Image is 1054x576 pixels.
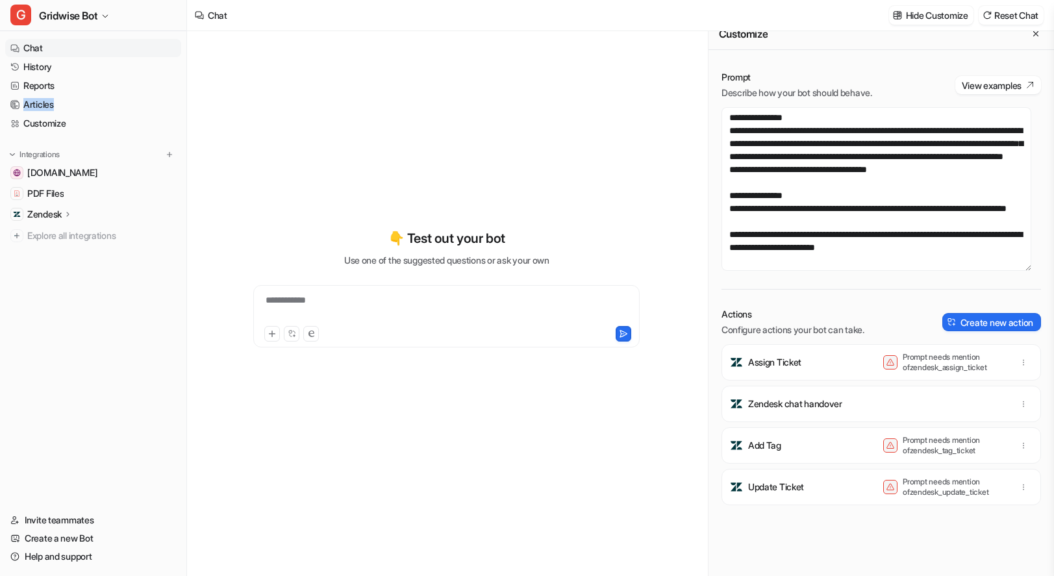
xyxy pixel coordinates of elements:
[906,8,968,22] p: Hide Customize
[8,150,17,159] img: expand menu
[13,190,21,197] img: PDF Files
[5,227,181,245] a: Explore all integrations
[955,76,1041,94] button: View examples
[748,397,842,410] p: Zendesk chat handover
[903,435,1007,456] p: Prompt needs mention of zendesk_tag_ticket
[39,6,97,25] span: Gridwise Bot
[730,481,743,494] img: Update Ticket icon
[165,150,174,159] img: menu_add.svg
[893,10,902,20] img: customize
[979,6,1044,25] button: Reset Chat
[5,164,181,182] a: gridwise.io[DOMAIN_NAME]
[19,149,60,160] p: Integrations
[5,547,181,566] a: Help and support
[730,439,743,452] img: Add Tag icon
[27,166,97,179] span: [DOMAIN_NAME]
[27,187,64,200] span: PDF Files
[1028,26,1044,42] button: Close flyout
[10,5,31,25] span: G
[721,308,864,321] p: Actions
[721,86,872,99] p: Describe how your bot should behave.
[942,313,1041,331] button: Create new action
[13,210,21,218] img: Zendesk
[947,318,957,327] img: create-action-icon.svg
[10,229,23,242] img: explore all integrations
[5,39,181,57] a: Chat
[903,477,1007,497] p: Prompt needs mention of zendesk_update_ticket
[5,511,181,529] a: Invite teammates
[889,6,973,25] button: Hide Customize
[719,27,768,40] h2: Customize
[5,529,181,547] a: Create a new Bot
[27,208,62,221] p: Zendesk
[748,356,801,369] p: Assign Ticket
[730,356,743,369] img: Assign Ticket icon
[5,114,181,132] a: Customize
[13,169,21,177] img: gridwise.io
[721,71,872,84] p: Prompt
[5,58,181,76] a: History
[5,184,181,203] a: PDF FilesPDF Files
[903,352,1007,373] p: Prompt needs mention of zendesk_assign_ticket
[5,148,64,161] button: Integrations
[344,253,549,267] p: Use one of the suggested questions or ask your own
[748,439,781,452] p: Add Tag
[388,229,505,248] p: 👇 Test out your bot
[748,481,804,494] p: Update Ticket
[208,8,227,22] div: Chat
[5,95,181,114] a: Articles
[27,225,176,246] span: Explore all integrations
[983,10,992,20] img: reset
[730,397,743,410] img: Zendesk chat handover icon
[5,77,181,95] a: Reports
[721,323,864,336] p: Configure actions your bot can take.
